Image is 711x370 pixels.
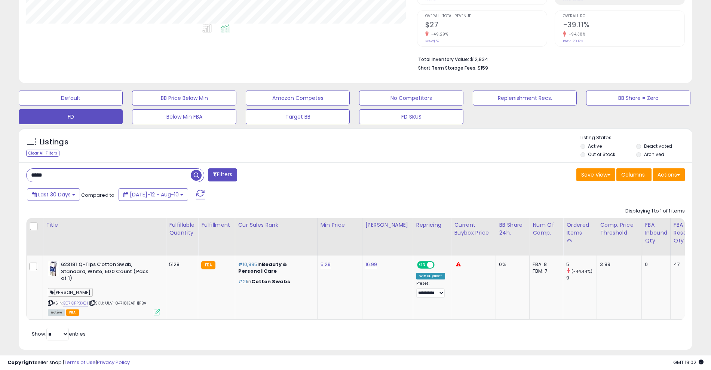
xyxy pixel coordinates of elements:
span: Beauty & Personal Care [238,261,287,275]
button: Replenishment Recs. [473,91,577,106]
div: Preset: [416,281,445,298]
span: OFF [433,262,445,268]
div: 5 [566,261,597,268]
span: [DATE]-12 - Aug-10 [130,191,179,198]
label: Out of Stock [588,151,615,158]
button: No Competitors [359,91,463,106]
span: #10,895 [238,261,258,268]
button: Columns [616,168,652,181]
label: Deactivated [644,143,672,149]
div: 3.89 [600,261,636,268]
span: Compared to: [81,192,116,199]
button: Save View [576,168,615,181]
span: [PERSON_NAME] [48,288,93,297]
div: Ordered Items [566,221,594,237]
small: Prev: $52 [425,39,439,43]
span: #21 [238,278,247,285]
p: in [238,278,312,285]
button: Last 30 Days [27,188,80,201]
a: B07GPP3XC1 [63,300,88,306]
div: Win BuyBox * [416,273,445,279]
h5: Listings [40,137,68,147]
div: [PERSON_NAME] [365,221,410,229]
p: in [238,261,312,275]
div: FBM: 7 [533,268,557,275]
button: FD [19,109,123,124]
button: BB Share = Zero [586,91,690,106]
a: Privacy Policy [97,359,130,366]
span: Overall ROI [563,14,684,18]
div: Current Buybox Price [454,221,493,237]
div: 0% [499,261,524,268]
button: Amazon Competes [246,91,350,106]
small: -49.29% [429,31,448,37]
button: FD SKUS [359,109,463,124]
div: Comp. Price Threshold [600,221,638,237]
div: Fulfillable Quantity [169,221,195,237]
span: All listings currently available for purchase on Amazon [48,309,65,316]
div: Repricing [416,221,448,229]
span: Columns [621,171,645,178]
span: FBA [66,309,79,316]
a: 5.29 [321,261,331,268]
button: BB Price Below Min [132,91,236,106]
div: Cur Sales Rank [238,221,314,229]
b: Total Inventory Value: [418,56,469,62]
span: Cotton Swabs [251,278,290,285]
div: FBA inbound Qty [645,221,667,245]
button: Default [19,91,123,106]
div: Clear All Filters [26,150,59,157]
span: Show: entries [32,330,86,337]
div: Displaying 1 to 1 of 1 items [625,208,685,215]
div: Fulfillment [201,221,232,229]
label: Active [588,143,602,149]
div: 9 [566,275,597,281]
label: Archived [644,151,664,158]
img: 41QfJ9O5i-L._SL40_.jpg [48,261,59,276]
span: ON [418,262,427,268]
a: 16.99 [365,261,377,268]
strong: Copyright [7,359,35,366]
b: 623181 Q-Tips Cotton Swab, Standard, White, 500 Count (Pack of 1) [61,261,152,284]
h2: -39.11% [563,21,684,31]
div: FBA Reserved Qty [674,221,699,245]
button: Below Min FBA [132,109,236,124]
div: FBA: 8 [533,261,557,268]
button: [DATE]-12 - Aug-10 [119,188,188,201]
small: -94.38% [566,31,586,37]
div: Min Price [321,221,359,229]
div: Title [46,221,163,229]
button: Target BB [246,109,350,124]
div: 5128 [169,261,192,268]
div: 0 [645,261,665,268]
p: Listing States: [580,134,692,141]
b: Short Term Storage Fees: [418,65,476,71]
span: | SKU: ULV-04718|EA|1|1|FBA [89,300,147,306]
span: Last 30 Days [38,191,71,198]
h2: $27 [425,21,547,31]
span: $159 [478,64,488,71]
div: 47 [674,261,696,268]
span: 2025-09-10 19:02 GMT [673,359,704,366]
div: ASIN: [48,261,160,315]
div: Num of Comp. [533,221,560,237]
button: Actions [653,168,685,181]
a: Terms of Use [64,359,96,366]
div: seller snap | | [7,359,130,366]
small: (-44.44%) [571,268,592,274]
div: BB Share 24h. [499,221,526,237]
span: Overall Total Revenue [425,14,547,18]
li: $12,834 [418,54,679,63]
small: Prev: -20.12% [563,39,583,43]
small: FBA [201,261,215,269]
button: Filters [208,168,237,181]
